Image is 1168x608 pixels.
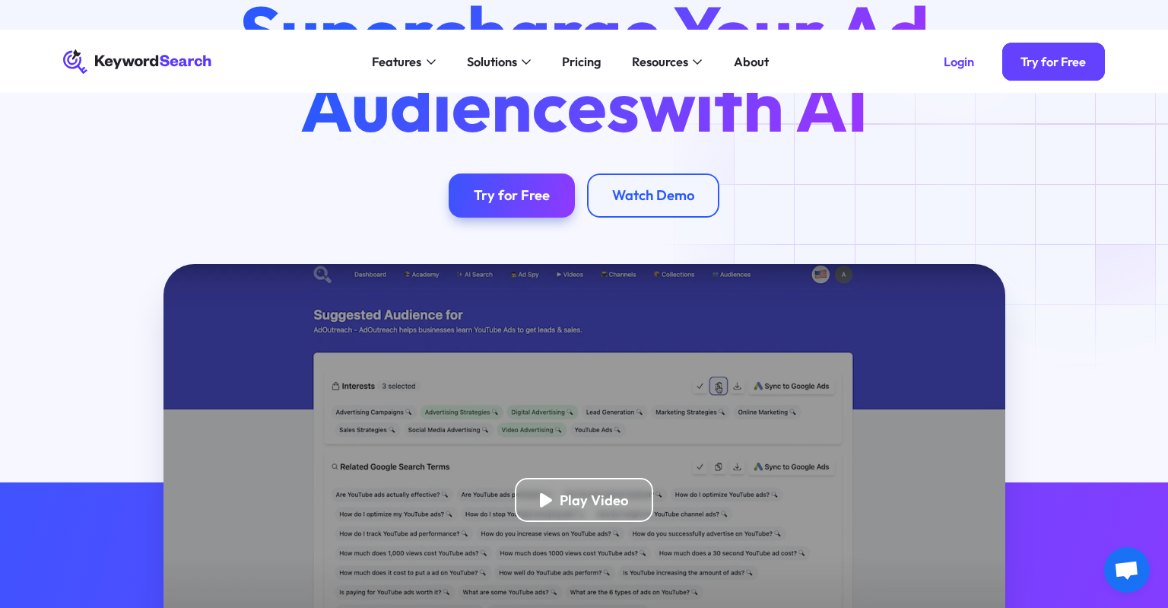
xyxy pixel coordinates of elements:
div: Solutions [458,30,541,93]
div: Pricing [562,53,601,72]
div: Resources [632,53,688,72]
div: Try for Free [474,186,550,204]
div: About [734,53,769,72]
a: Try for Free [1002,43,1105,80]
a: Try for Free [449,173,575,217]
div: Try for Free [1020,54,1086,70]
div: Watch Demo [612,186,694,204]
div: Resources [623,30,712,93]
div: Features [372,53,421,72]
a: Pricing [553,49,611,75]
span: with AI [640,60,868,151]
a: Ouvrir le chat [1104,547,1150,593]
div: Solutions [467,53,517,72]
div: Features [363,30,445,93]
a: About [724,49,778,75]
a: Login [925,43,992,80]
div: Login [944,54,974,70]
div: Play Video [560,492,628,509]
